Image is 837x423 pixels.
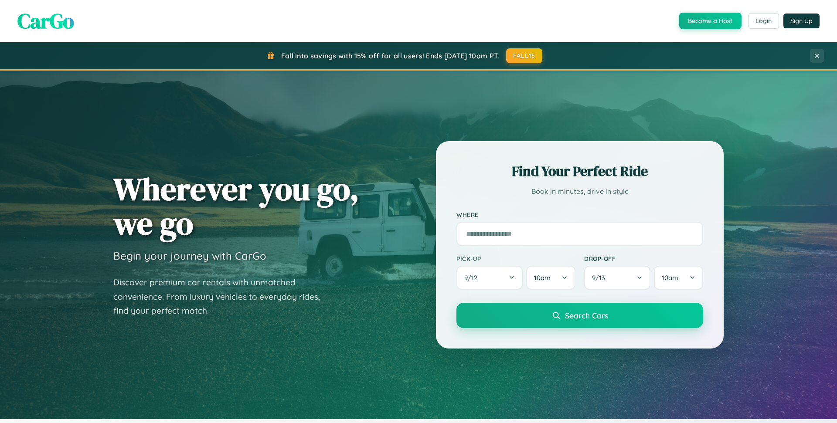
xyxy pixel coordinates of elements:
button: 10am [526,266,575,290]
button: 10am [654,266,703,290]
span: 10am [662,274,678,282]
span: CarGo [17,7,74,35]
h3: Begin your journey with CarGo [113,249,266,262]
button: Search Cars [456,303,703,328]
p: Book in minutes, drive in style [456,185,703,198]
h1: Wherever you go, we go [113,172,359,240]
button: 9/13 [584,266,650,290]
span: 9 / 12 [464,274,482,282]
p: Discover premium car rentals with unmatched convenience. From luxury vehicles to everyday rides, ... [113,275,331,318]
button: Become a Host [679,13,742,29]
label: Drop-off [584,255,703,262]
label: Where [456,211,703,218]
span: 10am [534,274,551,282]
button: 9/12 [456,266,523,290]
button: FALL15 [506,48,543,63]
h2: Find Your Perfect Ride [456,162,703,181]
button: Login [748,13,779,29]
button: Sign Up [783,14,820,28]
label: Pick-up [456,255,575,262]
span: Search Cars [565,311,608,320]
span: 9 / 13 [592,274,609,282]
span: Fall into savings with 15% off for all users! Ends [DATE] 10am PT. [281,51,500,60]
